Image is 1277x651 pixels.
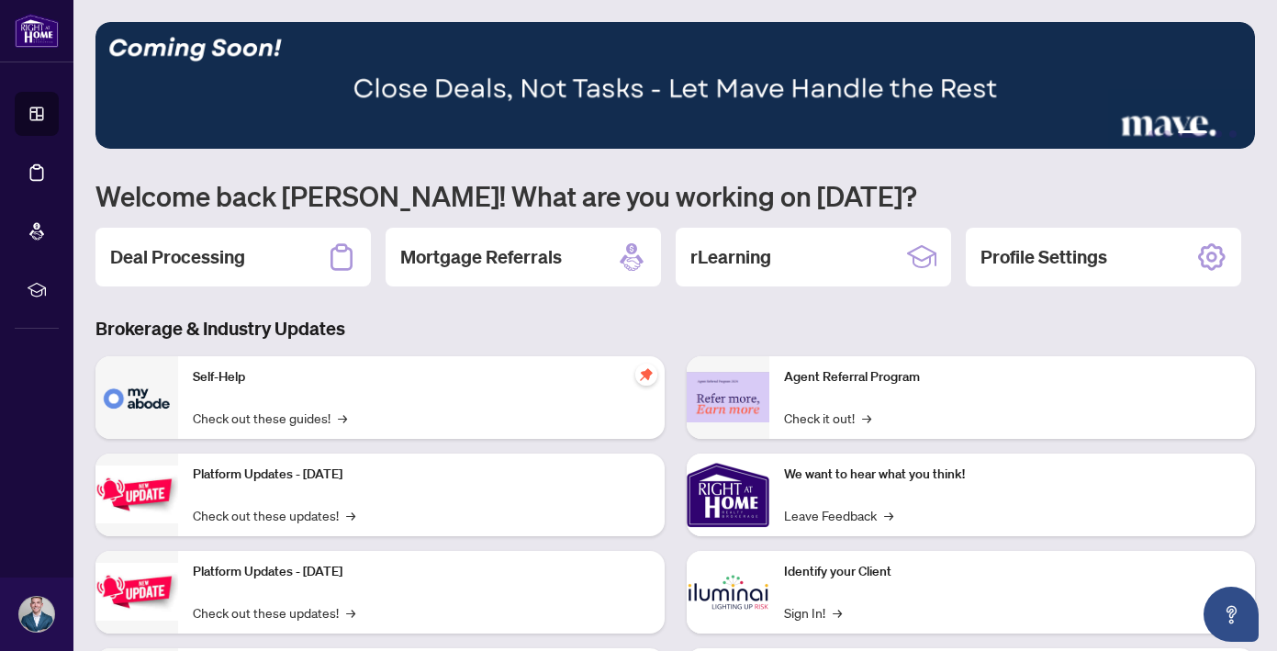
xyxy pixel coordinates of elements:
p: Platform Updates - [DATE] [193,562,650,582]
span: → [346,602,355,623]
img: Profile Icon [19,597,54,632]
button: 1 [1148,130,1156,138]
button: Open asap [1204,587,1259,642]
span: → [833,602,842,623]
button: 3 [1178,130,1207,138]
a: Check out these updates!→ [193,505,355,525]
p: Agent Referral Program [784,367,1241,387]
span: pushpin [635,364,657,386]
a: Leave Feedback→ [784,505,893,525]
button: 5 [1229,130,1237,138]
img: logo [15,14,59,48]
img: Slide 2 [95,22,1255,149]
a: Check it out!→ [784,408,871,428]
a: Sign In!→ [784,602,842,623]
img: Platform Updates - July 8, 2025 [95,563,178,621]
span: → [338,408,347,428]
p: Platform Updates - [DATE] [193,465,650,485]
img: We want to hear what you think! [687,454,769,536]
a: Check out these updates!→ [193,602,355,623]
button: 4 [1215,130,1222,138]
a: Check out these guides!→ [193,408,347,428]
img: Platform Updates - July 21, 2025 [95,466,178,523]
p: Identify your Client [784,562,1241,582]
span: → [884,505,893,525]
img: Agent Referral Program [687,372,769,422]
span: → [346,505,355,525]
h2: Deal Processing [110,244,245,270]
h2: rLearning [690,244,771,270]
img: Identify your Client [687,551,769,634]
p: Self-Help [193,367,650,387]
h3: Brokerage & Industry Updates [95,316,1255,342]
h2: Profile Settings [980,244,1107,270]
img: Self-Help [95,356,178,439]
button: 2 [1163,130,1171,138]
p: We want to hear what you think! [784,465,1241,485]
h1: Welcome back [PERSON_NAME]! What are you working on [DATE]? [95,178,1255,213]
span: → [862,408,871,428]
h2: Mortgage Referrals [400,244,562,270]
